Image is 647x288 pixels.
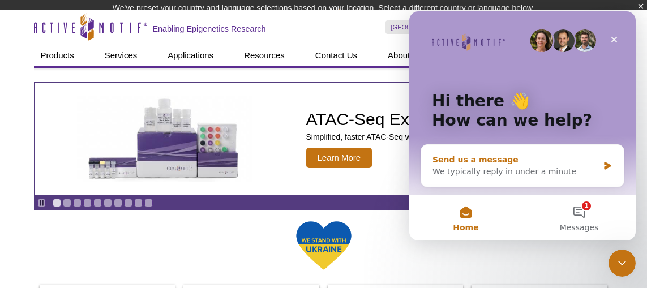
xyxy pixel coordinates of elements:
h2: Enabling Epigenetics Research [153,24,266,34]
a: Go to slide 2 [63,199,71,207]
p: Simplified, faster ATAC-Seq workflow delivering the same great quality results [306,132,578,142]
a: Services [98,45,144,66]
a: Products [34,45,81,66]
a: About Us [381,45,430,66]
a: Resources [237,45,292,66]
iframe: Intercom live chat [609,250,636,277]
a: Go to slide 4 [83,199,92,207]
iframe: Intercom live chat [409,11,636,240]
a: Go to slide 10 [144,199,153,207]
a: Go to slide 6 [104,199,112,207]
article: ATAC-Seq Express Kit [35,83,612,195]
a: Applications [161,45,220,66]
h2: ATAC-Seq Express Kit [306,111,578,128]
img: Change Here [339,8,369,35]
img: We Stand With Ukraine [295,220,352,270]
a: Contact Us [308,45,364,66]
img: ATAC-Seq Express Kit [71,96,258,182]
a: Go to slide 1 [53,199,61,207]
a: Go to slide 7 [114,199,122,207]
a: ATAC-Seq Express Kit ATAC-Seq Express Kit Simplified, faster ATAC-Seq workflow delivering the sam... [35,83,612,195]
a: Go to slide 5 [93,199,102,207]
span: Learn More [306,148,372,168]
a: [GEOGRAPHIC_DATA] [385,20,462,34]
a: Go to slide 3 [73,199,82,207]
a: Go to slide 9 [134,199,143,207]
a: Toggle autoplay [37,199,46,207]
a: Go to slide 8 [124,199,132,207]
